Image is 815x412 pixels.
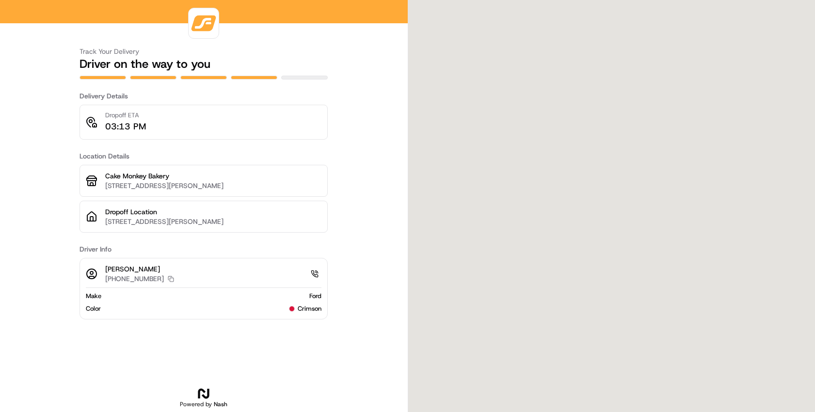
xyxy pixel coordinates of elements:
h3: Location Details [80,151,328,161]
span: Nash [214,400,227,408]
img: logo-public_tracking_screen-VNDR-1688417501853.png [191,10,217,36]
p: [STREET_ADDRESS][PERSON_NAME] [105,181,321,190]
p: Dropoff Location [105,207,321,217]
h2: Powered by [180,400,227,408]
p: Dropoff ETA [105,111,146,120]
p: [PHONE_NUMBER] [105,274,164,284]
span: Color [86,304,101,313]
p: [PERSON_NAME] [105,264,174,274]
p: [STREET_ADDRESS][PERSON_NAME] [105,217,321,226]
span: Make [86,292,101,301]
span: crimson [298,304,321,313]
h3: Driver Info [80,244,328,254]
h3: Delivery Details [80,91,328,101]
p: 03:13 PM [105,120,146,133]
p: Cake Monkey Bakery [105,171,321,181]
span: Ford [309,292,321,301]
h2: Driver on the way to you [80,56,328,72]
h3: Track Your Delivery [80,47,328,56]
